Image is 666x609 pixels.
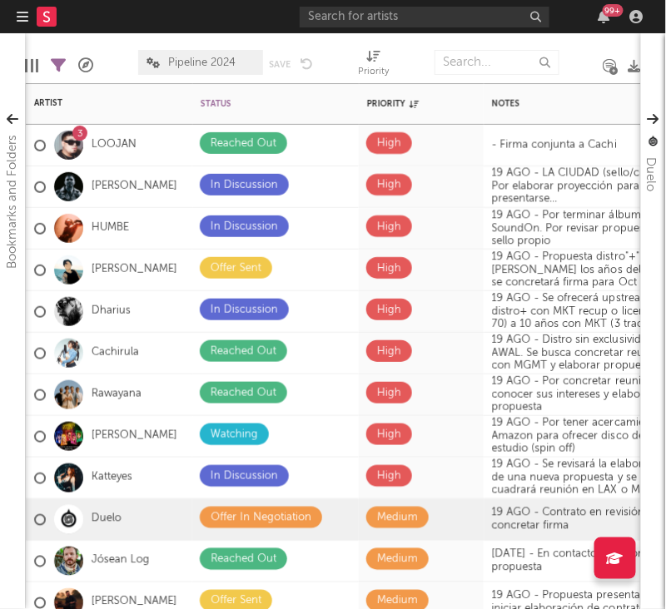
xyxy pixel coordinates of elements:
input: Search... [435,50,559,75]
a: Dharius [92,304,131,319]
button: Save [269,60,291,69]
input: Search for artists [300,7,549,27]
div: Priority [359,62,390,82]
div: High [377,217,401,237]
div: High [377,342,401,362]
div: Reached Out [211,550,276,570]
div: Artist [34,98,159,108]
div: Watching [211,425,258,445]
a: Katteyes [92,471,132,485]
div: Bookmarks and Folders [2,135,22,269]
div: A&R Pipeline [78,42,93,90]
a: Jósean Log [92,554,150,568]
div: High [377,467,401,487]
div: Offer In Negotiation [211,508,311,528]
a: [PERSON_NAME] [92,263,177,277]
div: - Firma conjunta a Cachi [484,139,625,152]
div: Medium [377,550,418,570]
div: Filters(26 of 73) [51,42,66,90]
div: Duelo [641,157,661,191]
div: High [377,300,401,320]
a: LOOJAN [92,138,137,152]
span: Pipeline 2024 [168,57,236,68]
a: HUMBE [92,221,129,235]
a: Duelo [92,512,122,527]
a: [PERSON_NAME] [92,180,177,194]
div: In Discussion [211,217,278,237]
div: High [377,384,401,404]
div: High [377,259,401,279]
div: 99 + [603,4,624,17]
a: [PERSON_NAME] [92,429,177,443]
div: Reached Out [211,134,276,154]
div: High [377,176,401,196]
button: 99+ [598,10,609,23]
div: Priority [367,99,434,109]
a: Cachirula [92,346,139,360]
div: Notes [492,99,659,109]
div: Priority [359,42,390,90]
div: Reached Out [211,342,276,362]
div: High [377,425,401,445]
div: In Discussion [211,176,278,196]
div: High [377,134,401,154]
div: Medium [377,508,418,528]
div: Edit Columns [25,42,38,90]
div: In Discussion [211,467,278,487]
div: Reached Out [211,384,276,404]
div: In Discussion [211,300,278,320]
div: Status [201,99,309,109]
a: Rawayana [92,388,142,402]
button: Undo the changes to the current view. [301,55,313,70]
div: Offer Sent [211,259,261,279]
